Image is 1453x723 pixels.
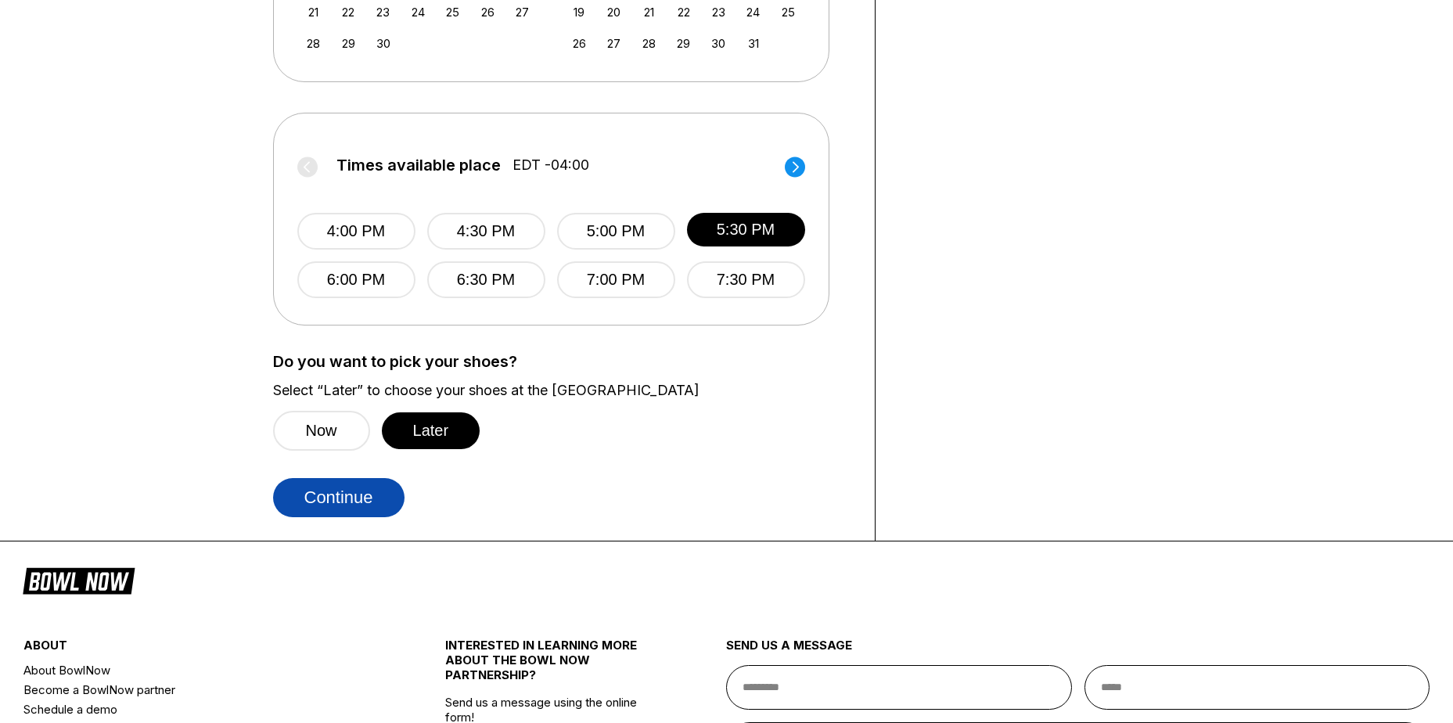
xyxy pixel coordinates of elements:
div: about [23,638,375,660]
button: 6:30 PM [427,261,545,298]
div: Choose Monday, September 29th, 2025 [338,33,359,54]
div: Choose Sunday, September 21st, 2025 [303,2,324,23]
div: Choose Wednesday, October 22nd, 2025 [673,2,694,23]
a: About BowlNow [23,660,375,680]
button: 4:00 PM [297,213,415,250]
div: Choose Friday, October 31st, 2025 [743,33,764,54]
button: Later [382,412,480,449]
div: Choose Tuesday, September 30th, 2025 [372,33,394,54]
div: Choose Tuesday, October 28th, 2025 [638,33,660,54]
span: EDT -04:00 [513,156,589,174]
a: Become a BowlNow partner [23,680,375,700]
div: Choose Monday, October 20th, 2025 [603,2,624,23]
div: Choose Saturday, October 25th, 2025 [778,2,799,23]
div: Choose Monday, October 27th, 2025 [603,33,624,54]
button: Continue [273,478,405,517]
button: 6:00 PM [297,261,415,298]
label: Do you want to pick your shoes? [273,353,851,370]
div: Choose Thursday, September 25th, 2025 [442,2,463,23]
div: Choose Friday, September 26th, 2025 [477,2,498,23]
div: Choose Tuesday, September 23rd, 2025 [372,2,394,23]
div: Choose Tuesday, October 21st, 2025 [638,2,660,23]
div: Choose Wednesday, September 24th, 2025 [408,2,429,23]
button: 5:30 PM [687,213,805,246]
div: Choose Monday, September 22nd, 2025 [338,2,359,23]
div: INTERESTED IN LEARNING MORE ABOUT THE BOWL NOW PARTNERSHIP? [445,638,656,695]
div: Choose Sunday, October 26th, 2025 [569,33,590,54]
a: Schedule a demo [23,700,375,719]
button: 7:00 PM [557,261,675,298]
label: Select “Later” to choose your shoes at the [GEOGRAPHIC_DATA] [273,382,851,399]
div: Choose Sunday, September 28th, 2025 [303,33,324,54]
button: 4:30 PM [427,213,545,250]
div: Choose Wednesday, October 29th, 2025 [673,33,694,54]
button: Now [273,411,370,451]
div: Choose Saturday, September 27th, 2025 [512,2,533,23]
div: send us a message [726,638,1430,665]
div: Choose Thursday, October 23rd, 2025 [708,2,729,23]
div: Choose Sunday, October 19th, 2025 [569,2,590,23]
div: Choose Thursday, October 30th, 2025 [708,33,729,54]
button: 7:30 PM [687,261,805,298]
div: Choose Friday, October 24th, 2025 [743,2,764,23]
button: 5:00 PM [557,213,675,250]
span: Times available place [336,156,501,174]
